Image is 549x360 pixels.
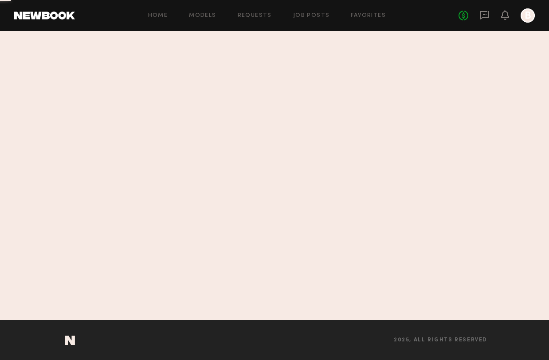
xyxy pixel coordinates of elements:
a: Models [189,13,216,19]
span: 2025, all rights reserved [394,337,487,343]
a: Favorites [351,13,386,19]
a: Requests [238,13,272,19]
a: Home [148,13,168,19]
a: Job Posts [293,13,330,19]
a: B [521,8,535,23]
